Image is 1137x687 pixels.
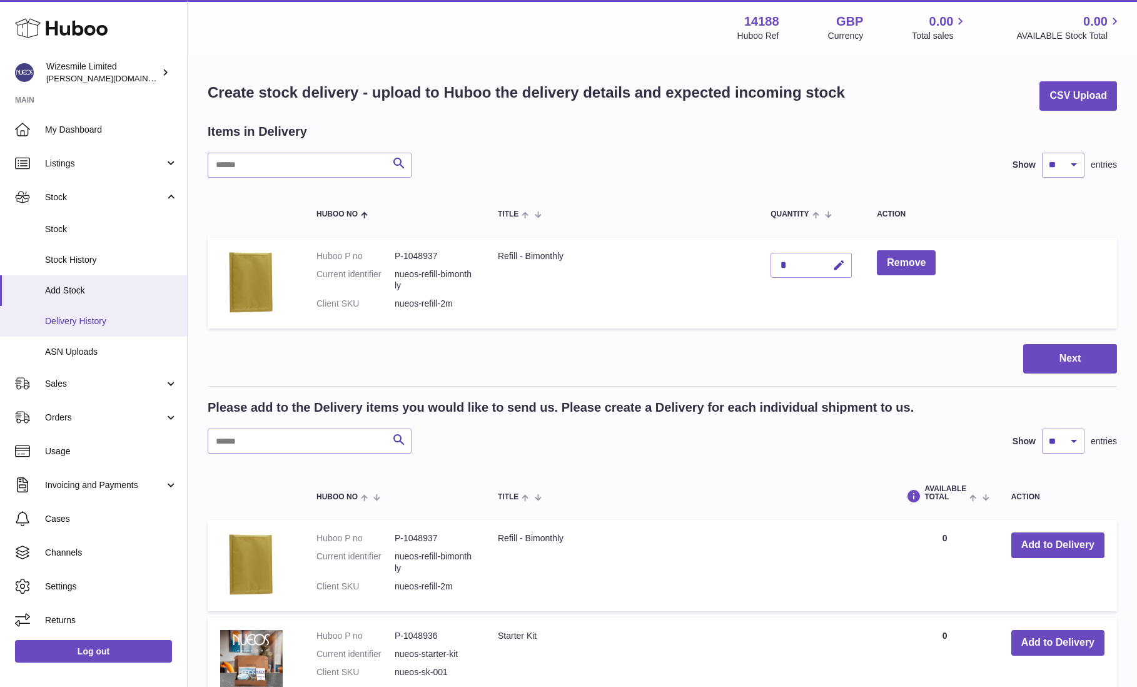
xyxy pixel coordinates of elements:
[395,268,473,292] dd: nueos-refill-bimonthly
[1091,159,1117,171] span: entries
[45,223,178,235] span: Stock
[877,210,1104,218] div: Action
[498,210,518,218] span: Title
[45,378,164,390] span: Sales
[1011,493,1104,501] div: Action
[395,648,473,660] dd: nueos-starter-kit
[45,581,178,593] span: Settings
[395,630,473,642] dd: P-1048936
[316,493,358,501] span: Huboo no
[316,250,395,262] dt: Huboo P no
[220,532,283,595] img: Refill - Bimonthly
[924,485,966,501] span: AVAILABLE Total
[1013,435,1036,447] label: Show
[15,640,172,663] a: Log out
[46,73,316,83] span: [PERSON_NAME][DOMAIN_NAME][EMAIL_ADDRESS][DOMAIN_NAME]
[498,493,518,501] span: Title
[45,346,178,358] span: ASN Uploads
[316,551,395,574] dt: Current identifier
[45,547,178,559] span: Channels
[1013,159,1036,171] label: Show
[1083,13,1108,30] span: 0.00
[891,520,998,611] td: 0
[828,30,864,42] div: Currency
[45,191,164,203] span: Stock
[1016,30,1122,42] span: AVAILABLE Stock Total
[395,250,473,262] dd: P-1048937
[485,520,891,611] td: Refill - Bimonthly
[1091,435,1117,447] span: entries
[485,238,758,329] td: Refill - Bimonthly
[395,532,473,544] dd: P-1048937
[316,298,395,310] dt: Client SKU
[45,513,178,525] span: Cases
[1039,81,1117,111] button: CSV Upload
[316,648,395,660] dt: Current identifier
[316,666,395,678] dt: Client SKU
[395,551,473,574] dd: nueos-refill-bimonthly
[208,399,914,416] h2: Please add to the Delivery items you would like to send us. Please create a Delivery for each ind...
[771,210,809,218] span: Quantity
[836,13,863,30] strong: GBP
[912,13,968,42] a: 0.00 Total sales
[1023,344,1117,374] button: Next
[1011,532,1104,558] button: Add to Delivery
[316,630,395,642] dt: Huboo P no
[395,581,473,593] dd: nueos-refill-2m
[46,61,159,84] div: Wizesmile Limited
[929,13,954,30] span: 0.00
[316,532,395,544] dt: Huboo P no
[316,210,358,218] span: Huboo no
[45,254,178,266] span: Stock History
[45,315,178,327] span: Delivery History
[45,614,178,626] span: Returns
[737,30,779,42] div: Huboo Ref
[395,298,473,310] dd: nueos-refill-2m
[316,268,395,292] dt: Current identifier
[1011,630,1104,656] button: Add to Delivery
[912,30,968,42] span: Total sales
[395,666,473,678] dd: nueos-sk-001
[316,581,395,593] dt: Client SKU
[45,124,178,136] span: My Dashboard
[45,412,164,424] span: Orders
[45,479,164,491] span: Invoicing and Payments
[45,285,178,297] span: Add Stock
[15,63,34,82] img: adrian.land@nueos.com
[45,445,178,457] span: Usage
[220,250,283,313] img: Refill - Bimonthly
[1016,13,1122,42] a: 0.00 AVAILABLE Stock Total
[45,158,164,170] span: Listings
[208,123,307,140] h2: Items in Delivery
[744,13,779,30] strong: 14188
[208,83,845,103] h1: Create stock delivery - upload to Huboo the delivery details and expected incoming stock
[877,250,936,276] button: Remove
